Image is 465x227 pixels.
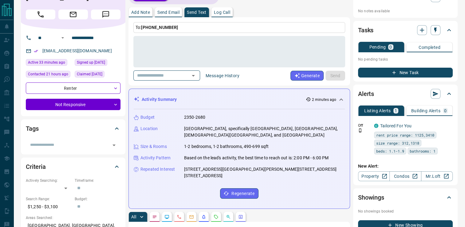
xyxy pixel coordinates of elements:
[26,159,120,174] div: Criteria
[238,214,243,219] svg: Agent Actions
[26,99,120,110] div: Not Responsive
[358,68,453,78] button: New Task
[184,114,205,121] p: 2350-2680
[133,22,345,33] p: To:
[26,71,72,79] div: Thu Aug 14 2025
[42,48,112,53] a: [EMAIL_ADDRESS][DOMAIN_NAME]
[201,214,206,219] svg: Listing Alerts
[142,96,177,103] p: Activity Summary
[374,124,378,128] div: condos.ca
[75,71,120,79] div: Tue Jun 17 2025
[26,124,38,133] h2: Tags
[358,171,390,181] a: Property
[364,109,391,113] p: Listing Alerts
[164,214,169,219] svg: Lead Browsing Activity
[28,71,68,77] span: Contacted 21 hours ago
[26,162,46,172] h2: Criteria
[26,196,72,202] p: Search Range:
[26,202,72,212] p: $1,250 - $3,100
[411,109,440,113] p: Building Alerts
[26,178,72,183] p: Actively Searching:
[140,125,158,132] p: Location
[157,10,179,14] p: Send Email
[220,188,258,199] button: Regenerate
[184,125,345,138] p: [GEOGRAPHIC_DATA], specifically [GEOGRAPHIC_DATA], [GEOGRAPHIC_DATA], [DEMOGRAPHIC_DATA][GEOGRAPH...
[358,25,373,35] h2: Tasks
[110,141,118,149] button: Open
[26,215,120,221] p: Areas Searched:
[77,71,102,77] span: Claimed [DATE]
[28,59,65,66] span: Active 33 minutes ago
[75,196,120,202] p: Budget:
[26,59,72,68] div: Fri Aug 15 2025
[26,10,55,19] span: Call
[58,10,88,19] span: Email
[358,55,453,64] p: No pending tasks
[214,10,230,14] p: Log Call
[152,214,157,219] svg: Notes
[358,193,384,202] h2: Showings
[187,10,207,14] p: Send Text
[26,121,120,136] div: Tags
[75,178,120,183] p: Timeframe:
[26,82,120,94] div: Renter
[34,49,38,53] svg: Email Verified
[184,155,329,161] p: Based on the lead's activity, the best time to reach out is: 2:00 PM - 6:00 PM
[134,94,345,105] div: Activity Summary2 minutes ago
[410,148,435,154] span: bathrooms: 1
[189,71,198,80] button: Open
[358,209,453,214] p: No showings booked
[389,45,392,49] p: 0
[358,8,453,14] p: No notes available
[358,23,453,38] div: Tasks
[189,214,194,219] svg: Emails
[140,143,167,150] p: Size & Rooms
[380,123,412,128] a: Tailored For You
[389,171,421,181] a: Condos
[290,71,324,81] button: Generate
[444,109,447,113] p: 0
[141,25,178,30] span: [PHONE_NUMBER]
[376,140,419,146] span: size range: 312,1318
[131,215,136,219] p: All
[77,59,105,66] span: Signed up [DATE]
[184,166,345,179] p: [STREET_ADDRESS][GEOGRAPHIC_DATA][PERSON_NAME][STREET_ADDRESS][STREET_ADDRESS]
[369,45,386,49] p: Pending
[358,163,453,169] p: New Alert:
[358,86,453,101] div: Alerts
[131,10,150,14] p: Add Note
[184,143,269,150] p: 1-2 bedrooms, 1-2 bathrooms, 490-699 sqft
[358,123,370,128] p: Off
[376,148,404,154] span: beds: 1.1-1.9
[395,109,397,113] p: 1
[177,214,182,219] svg: Calls
[91,10,120,19] span: Message
[376,132,434,138] span: rent price range: 1125,3410
[226,214,231,219] svg: Opportunities
[140,155,171,161] p: Activity Pattern
[358,89,374,99] h2: Alerts
[140,166,175,173] p: Repeated Interest
[202,71,243,81] button: Message History
[358,190,453,205] div: Showings
[312,97,336,102] p: 2 minutes ago
[421,171,453,181] a: Mr.Loft
[358,128,362,133] svg: Push Notification Only
[214,214,219,219] svg: Requests
[419,45,440,50] p: Completed
[75,59,120,68] div: Mon Jun 16 2025
[140,114,155,121] p: Budget
[59,34,66,42] button: Open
